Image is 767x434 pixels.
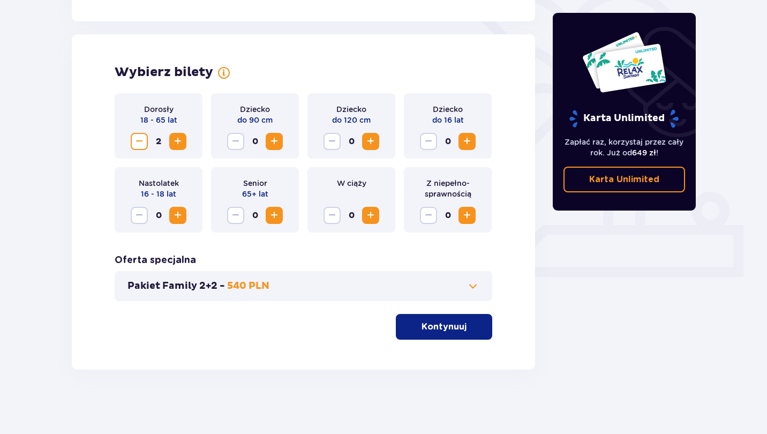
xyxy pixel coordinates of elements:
[337,178,366,189] p: W ciąży
[332,115,371,125] p: do 120 cm
[127,280,225,293] p: Pakiet Family 2+2 -
[420,207,437,224] button: Zmniejsz
[240,104,270,115] p: Dziecko
[266,133,283,150] button: Zwiększ
[127,280,479,293] button: Pakiet Family 2+2 -540 PLN
[396,314,492,340] button: Kontynuuj
[433,104,463,115] p: Dziecko
[140,115,177,125] p: 18 - 65 lat
[324,133,341,150] button: Zmniejsz
[237,115,273,125] p: do 90 cm
[227,133,244,150] button: Zmniejsz
[115,64,213,80] h2: Wybierz bilety
[266,207,283,224] button: Zwiększ
[432,115,464,125] p: do 16 lat
[362,207,379,224] button: Zwiększ
[412,178,483,199] p: Z niepełno­sprawnością
[563,137,686,158] p: Zapłać raz, korzystaj przez cały rok. Już od !
[439,207,456,224] span: 0
[246,207,264,224] span: 0
[582,31,667,93] img: Dwie karty całoroczne do Suntago z napisem 'UNLIMITED RELAX', na białym tle z tropikalnymi liśćmi...
[246,133,264,150] span: 0
[131,133,148,150] button: Zmniejsz
[589,174,659,185] p: Karta Unlimited
[343,133,360,150] span: 0
[227,280,269,293] p: 540 PLN
[115,254,196,267] h3: Oferta specjalna
[144,104,174,115] p: Dorosły
[632,148,656,157] span: 649 zł
[324,207,341,224] button: Zmniejsz
[458,207,476,224] button: Zwiększ
[458,133,476,150] button: Zwiększ
[242,189,268,199] p: 65+ lat
[439,133,456,150] span: 0
[343,207,360,224] span: 0
[227,207,244,224] button: Zmniejsz
[362,133,379,150] button: Zwiększ
[169,133,186,150] button: Zwiększ
[568,109,680,128] p: Karta Unlimited
[563,167,686,192] a: Karta Unlimited
[131,207,148,224] button: Zmniejsz
[422,321,467,333] p: Kontynuuj
[336,104,366,115] p: Dziecko
[139,178,179,189] p: Nastolatek
[141,189,176,199] p: 16 - 18 lat
[420,133,437,150] button: Zmniejsz
[169,207,186,224] button: Zwiększ
[150,133,167,150] span: 2
[150,207,167,224] span: 0
[243,178,267,189] p: Senior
